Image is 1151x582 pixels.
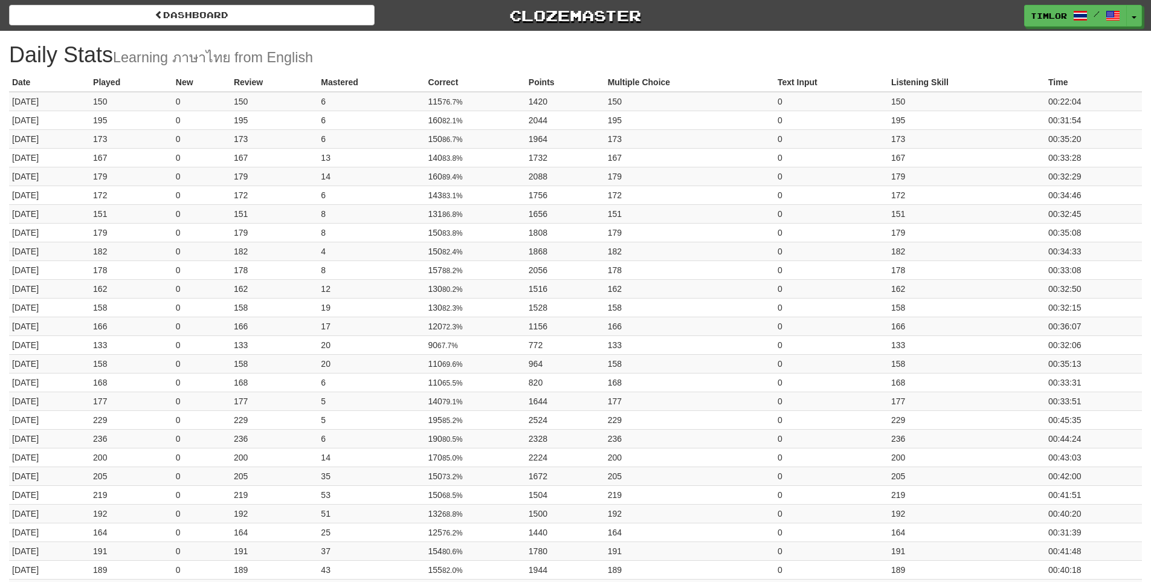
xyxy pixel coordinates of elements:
[9,373,90,392] td: [DATE]
[1045,186,1142,204] td: 00:34:46
[1045,298,1142,317] td: 00:32:15
[888,242,1045,260] td: 182
[888,335,1045,354] td: 133
[425,186,526,204] td: 143
[605,354,775,373] td: 158
[231,148,318,167] td: 167
[231,167,318,186] td: 179
[442,267,463,275] small: 88.2%
[775,92,888,111] td: 0
[425,317,526,335] td: 120
[526,485,605,504] td: 1504
[442,229,463,238] small: 83.8%
[605,223,775,242] td: 179
[90,354,173,373] td: 158
[775,504,888,523] td: 0
[318,523,425,542] td: 25
[173,279,231,298] td: 0
[231,392,318,410] td: 177
[526,467,605,485] td: 1672
[425,354,526,373] td: 110
[775,467,888,485] td: 0
[9,242,90,260] td: [DATE]
[318,204,425,223] td: 8
[425,429,526,448] td: 190
[231,448,318,467] td: 200
[425,260,526,279] td: 157
[888,467,1045,485] td: 205
[231,429,318,448] td: 236
[173,335,231,354] td: 0
[173,410,231,429] td: 0
[231,92,318,111] td: 150
[526,111,605,129] td: 2044
[1045,111,1142,129] td: 00:31:54
[1045,260,1142,279] td: 00:33:08
[318,92,425,111] td: 6
[888,148,1045,167] td: 167
[393,5,758,26] a: Clozemaster
[231,73,318,92] th: Review
[442,210,463,219] small: 86.8%
[442,248,463,256] small: 82.4%
[9,429,90,448] td: [DATE]
[425,223,526,242] td: 150
[526,429,605,448] td: 2328
[425,148,526,167] td: 140
[173,354,231,373] td: 0
[318,429,425,448] td: 6
[173,504,231,523] td: 0
[173,485,231,504] td: 0
[231,223,318,242] td: 179
[605,111,775,129] td: 195
[231,242,318,260] td: 182
[526,392,605,410] td: 1644
[775,373,888,392] td: 0
[90,392,173,410] td: 177
[888,448,1045,467] td: 200
[231,485,318,504] td: 219
[526,354,605,373] td: 964
[1045,335,1142,354] td: 00:32:06
[318,242,425,260] td: 4
[90,467,173,485] td: 205
[775,223,888,242] td: 0
[1045,73,1142,92] th: Time
[526,186,605,204] td: 1756
[442,473,463,481] small: 73.2%
[442,435,463,444] small: 80.5%
[173,298,231,317] td: 0
[442,379,463,387] small: 65.5%
[442,416,463,425] small: 85.2%
[90,429,173,448] td: 236
[1045,92,1142,111] td: 00:22:04
[442,173,463,181] small: 89.4%
[526,204,605,223] td: 1656
[605,335,775,354] td: 133
[526,373,605,392] td: 820
[888,223,1045,242] td: 179
[605,485,775,504] td: 219
[605,73,775,92] th: Multiple Choice
[1045,204,1142,223] td: 00:32:45
[90,373,173,392] td: 168
[9,279,90,298] td: [DATE]
[425,111,526,129] td: 160
[231,298,318,317] td: 158
[425,467,526,485] td: 150
[425,373,526,392] td: 110
[318,167,425,186] td: 14
[526,92,605,111] td: 1420
[888,111,1045,129] td: 195
[605,279,775,298] td: 162
[526,167,605,186] td: 2088
[888,429,1045,448] td: 236
[9,317,90,335] td: [DATE]
[425,167,526,186] td: 160
[9,204,90,223] td: [DATE]
[1045,373,1142,392] td: 00:33:31
[775,204,888,223] td: 0
[173,242,231,260] td: 0
[775,111,888,129] td: 0
[775,485,888,504] td: 0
